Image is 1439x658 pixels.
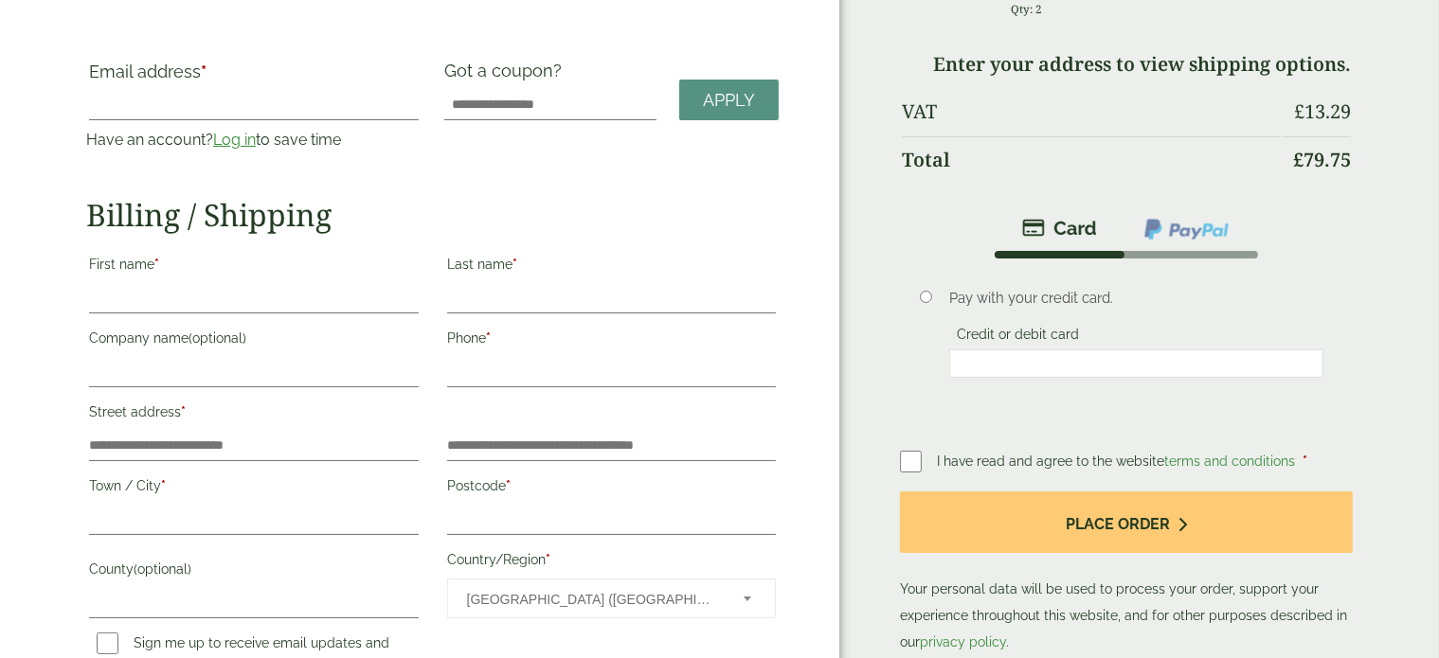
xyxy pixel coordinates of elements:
[201,62,207,81] abbr: required
[902,89,1280,134] th: VAT
[1164,453,1295,469] a: terms and conditions
[467,579,718,619] span: United Kingdom (UK)
[89,63,418,90] label: Email address
[679,80,779,120] a: Apply
[546,552,550,567] abbr: required
[949,327,1087,347] label: Credit or debit card
[1011,2,1042,16] small: Qty: 2
[189,330,246,346] span: (optional)
[134,561,191,577] span: (optional)
[937,453,1299,469] span: I have read and agree to the website
[447,546,776,578] label: Country/Region
[97,632,118,654] input: Sign me up to receive email updates and news(optional)
[86,197,779,233] h2: Billing / Shipping
[1294,98,1304,124] span: £
[1303,453,1307,469] abbr: required
[86,129,421,151] p: Have an account? to save time
[213,131,256,149] a: Log in
[447,578,776,618] span: Country/Region
[89,399,418,431] label: Street address
[447,472,776,505] label: Postcode
[181,404,186,419] abbr: required
[447,251,776,283] label: Last name
[447,325,776,357] label: Phone
[154,257,159,272] abbr: required
[703,90,755,111] span: Apply
[513,257,517,272] abbr: required
[89,325,418,357] label: Company name
[902,136,1280,183] th: Total
[902,42,1351,87] td: Enter your address to view shipping options.
[920,634,1006,649] a: privacy policy
[900,491,1353,655] p: Your personal data will be used to process your order, support your experience throughout this we...
[89,251,418,283] label: First name
[89,472,418,505] label: Town / City
[1022,217,1097,240] img: stripe.png
[1142,217,1231,241] img: ppcp-gateway.png
[486,330,491,346] abbr: required
[900,491,1353,553] button: Place order
[1294,98,1351,124] bdi: 13.29
[161,478,166,493] abbr: required
[955,355,1318,372] iframe: Secure card payment input frame
[1293,147,1351,172] bdi: 79.75
[1293,147,1304,172] span: £
[89,556,418,588] label: County
[444,61,569,90] label: Got a coupon?
[949,288,1323,309] p: Pay with your credit card.
[506,478,511,493] abbr: required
